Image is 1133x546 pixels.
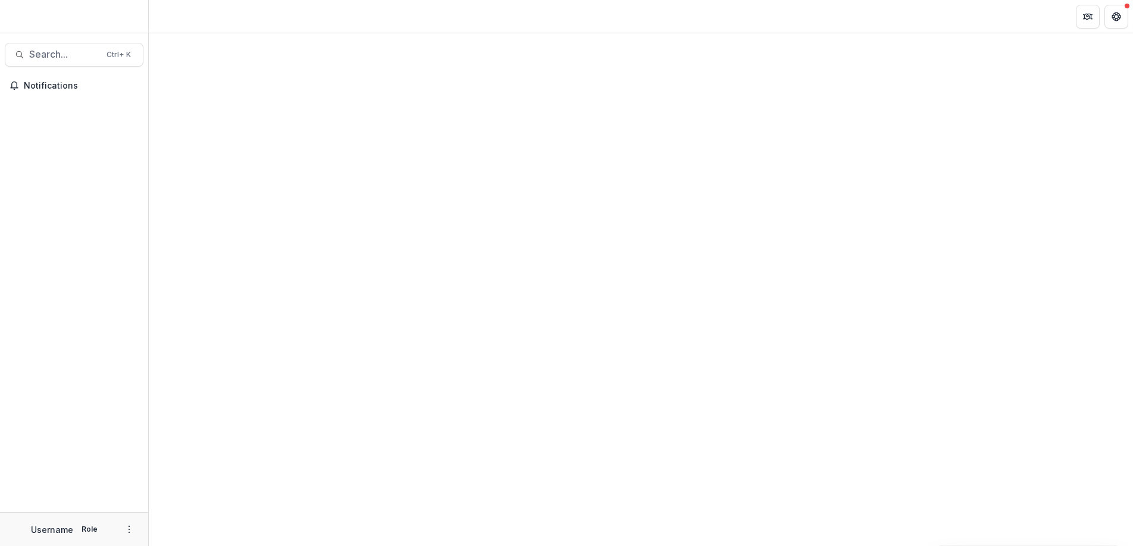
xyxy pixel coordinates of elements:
p: Role [78,524,101,535]
button: Search... [5,43,143,67]
p: Username [31,523,73,536]
div: Ctrl + K [104,48,133,61]
button: More [122,522,136,536]
span: Search... [29,49,99,60]
span: Notifications [24,81,139,91]
button: Partners [1076,5,1100,29]
button: Notifications [5,76,143,95]
button: Get Help [1104,5,1128,29]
